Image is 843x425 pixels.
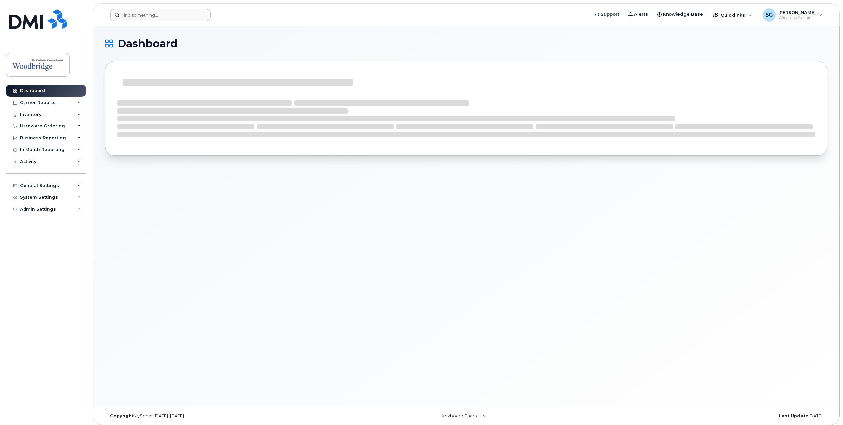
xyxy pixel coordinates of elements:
[587,413,827,419] div: [DATE]
[442,413,485,418] a: Keyboard Shortcuts
[105,413,346,419] div: MyServe [DATE]–[DATE]
[779,413,808,418] strong: Last Update
[118,39,177,49] span: Dashboard
[110,413,134,418] strong: Copyright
